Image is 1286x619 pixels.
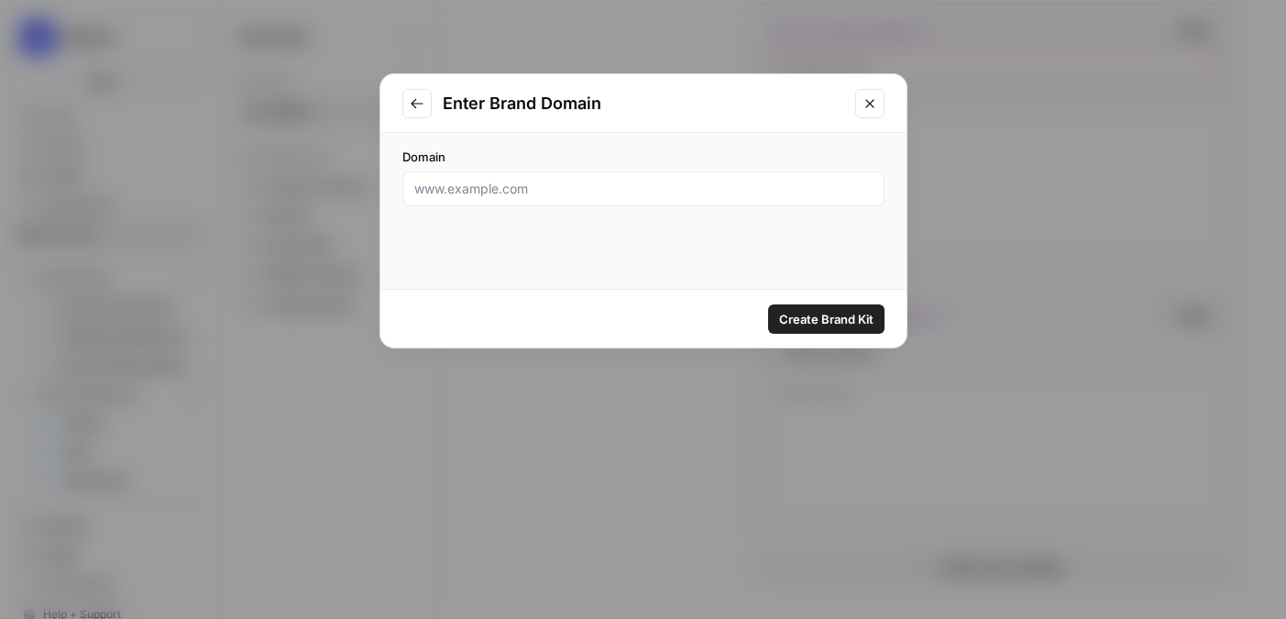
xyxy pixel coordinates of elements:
[402,148,885,166] label: Domain
[779,310,874,328] span: Create Brand Kit
[402,89,432,118] button: Go to previous step
[414,180,873,198] input: www.example.com
[443,91,844,116] h2: Enter Brand Domain
[768,304,885,334] button: Create Brand Kit
[855,89,885,118] button: Close modal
